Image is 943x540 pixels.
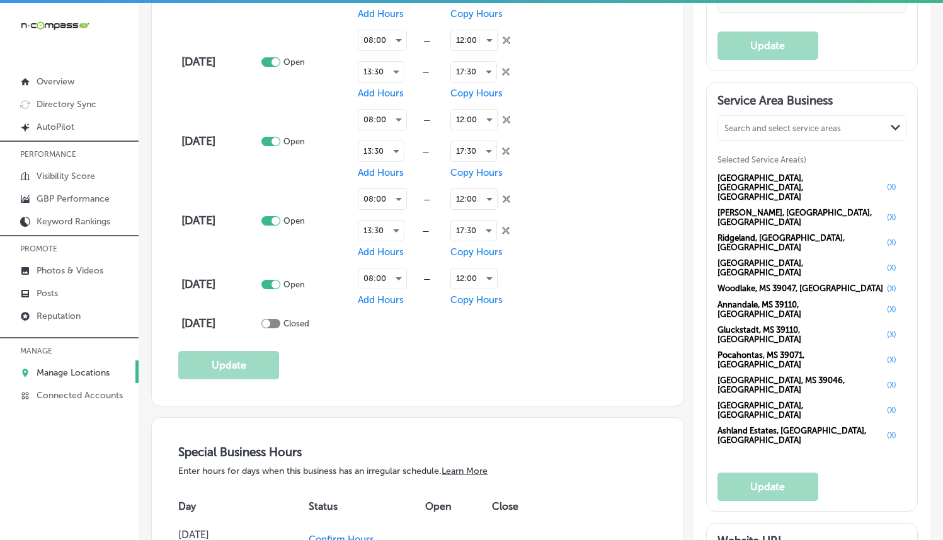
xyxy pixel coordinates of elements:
[283,137,305,146] p: Open
[37,367,110,378] p: Manage Locations
[492,489,537,524] th: Close
[407,36,447,45] div: —
[717,300,883,319] span: Annandale, MS 39110, [GEOGRAPHIC_DATA]
[20,20,89,32] img: 660ab0bf-5cc7-4cb8-ba1c-48b5ae0f18e60NCTV_CLogo_TV_Black_-500x88.png
[358,189,406,209] div: 08:00
[724,123,841,132] div: Search and select service areas
[407,115,447,125] div: —
[407,195,447,204] div: —
[37,122,74,132] p: AutoPilot
[450,294,503,306] span: Copy Hours
[181,316,258,330] h4: [DATE]
[717,155,806,164] span: Selected Service Area(s)
[450,88,503,99] span: Copy Hours
[717,173,883,202] span: [GEOGRAPHIC_DATA], [GEOGRAPHIC_DATA], [GEOGRAPHIC_DATA]
[717,350,883,369] span: Pocahontas, MS 39071, [GEOGRAPHIC_DATA]
[717,32,818,60] button: Update
[37,390,123,401] p: Connected Accounts
[178,466,657,476] p: Enter hours for days when this business has an irregular schedule.
[181,55,258,69] h4: [DATE]
[37,193,110,204] p: GBP Performance
[451,110,497,130] div: 12:00
[717,473,818,501] button: Update
[717,93,906,112] h3: Service Area Business
[883,284,900,294] button: (X)
[358,246,404,258] span: Add Hours
[283,319,309,328] p: Closed
[358,268,406,289] div: 08:00
[451,189,497,209] div: 12:00
[883,238,900,248] button: (X)
[451,30,497,50] div: 12:00
[178,489,309,524] th: Day
[717,208,883,227] span: [PERSON_NAME], [GEOGRAPHIC_DATA], [GEOGRAPHIC_DATA]
[178,351,279,379] button: Update
[717,401,883,420] span: [GEOGRAPHIC_DATA], [GEOGRAPHIC_DATA]
[883,263,900,273] button: (X)
[181,214,258,227] h4: [DATE]
[309,489,425,524] th: Status
[37,265,103,276] p: Photos & Videos
[181,134,258,148] h4: [DATE]
[358,88,404,99] span: Add Hours
[358,110,406,130] div: 08:00
[181,277,258,291] h4: [DATE]
[883,330,900,340] button: (X)
[883,380,900,390] button: (X)
[717,284,883,293] span: Woodlake, MS 39047, [GEOGRAPHIC_DATA]
[717,325,883,344] span: Gluckstadt, MS 39110, [GEOGRAPHIC_DATA]
[283,280,305,289] p: Open
[358,8,404,20] span: Add Hours
[358,221,404,241] div: 13:30
[717,258,883,277] span: [GEOGRAPHIC_DATA], [GEOGRAPHIC_DATA]
[425,489,492,524] th: Open
[404,67,447,77] div: —
[404,147,447,156] div: —
[442,466,488,476] a: Learn More
[178,445,657,459] h3: Special Business Hours
[283,57,305,67] p: Open
[451,221,496,241] div: 17:30
[451,141,496,161] div: 17:30
[283,216,305,226] p: Open
[358,294,404,306] span: Add Hours
[358,141,404,161] div: 13:30
[450,246,503,258] span: Copy Hours
[358,30,406,50] div: 08:00
[37,216,110,227] p: Keyword Rankings
[883,405,900,415] button: (X)
[883,212,900,222] button: (X)
[883,182,900,192] button: (X)
[37,76,74,87] p: Overview
[717,376,883,394] span: [GEOGRAPHIC_DATA], MS 39046, [GEOGRAPHIC_DATA]
[407,274,447,284] div: —
[450,8,503,20] span: Copy Hours
[451,268,497,289] div: 12:00
[883,430,900,440] button: (X)
[883,355,900,365] button: (X)
[883,304,900,314] button: (X)
[451,62,496,82] div: 17:30
[37,311,81,321] p: Reputation
[450,167,503,178] span: Copy Hours
[717,233,883,252] span: Ridgeland, [GEOGRAPHIC_DATA], [GEOGRAPHIC_DATA]
[37,99,96,110] p: Directory Sync
[404,226,447,236] div: —
[37,171,95,181] p: Visibility Score
[358,62,404,82] div: 13:30
[37,288,58,299] p: Posts
[717,426,883,445] span: Ashland Estates, [GEOGRAPHIC_DATA], [GEOGRAPHIC_DATA]
[358,167,404,178] span: Add Hours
